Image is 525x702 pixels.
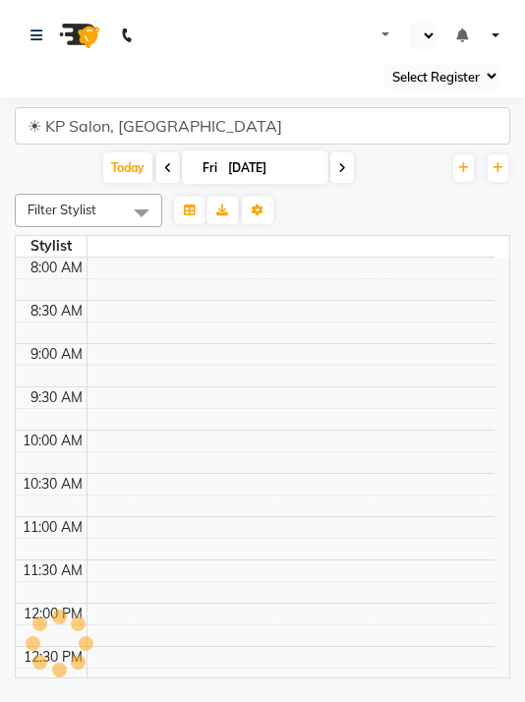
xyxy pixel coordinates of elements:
[19,474,87,495] div: 10:30 AM
[198,160,222,175] span: Fri
[16,236,87,257] div: Stylist
[103,152,152,183] span: Today
[20,604,87,624] div: 12:00 PM
[27,258,87,278] div: 8:00 AM
[19,517,87,538] div: 11:00 AM
[222,153,321,183] input: 2025-10-03
[19,560,87,581] div: 11:30 AM
[19,431,87,451] div: 10:00 AM
[27,301,87,322] div: 8:30 AM
[28,202,96,217] span: Filter Stylist
[27,344,87,365] div: 9:00 AM
[27,387,87,408] div: 9:30 AM
[50,8,105,63] img: logo
[20,647,87,668] div: 12:30 PM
